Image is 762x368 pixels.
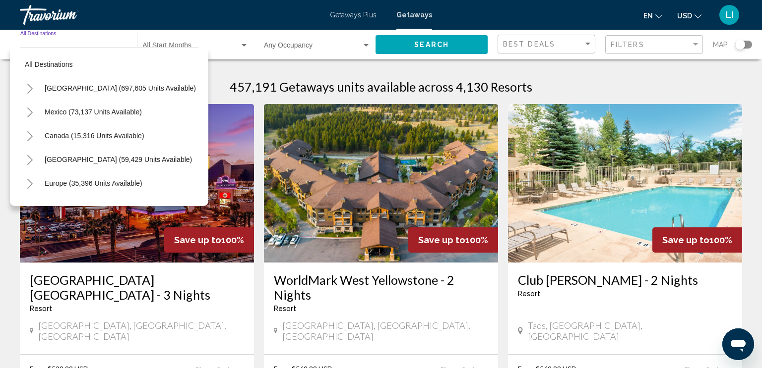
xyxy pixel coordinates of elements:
[164,227,254,253] div: 100%
[418,235,465,245] span: Save up to
[20,173,40,193] button: Toggle Europe (35,396 units available)
[30,272,244,302] a: [GEOGRAPHIC_DATA] [GEOGRAPHIC_DATA] - 3 Nights
[330,11,377,19] a: Getaways Plus
[40,196,148,218] button: Australia (3,338 units available)
[282,320,488,342] span: [GEOGRAPHIC_DATA], [GEOGRAPHIC_DATA], [GEOGRAPHIC_DATA]
[40,77,201,100] button: [GEOGRAPHIC_DATA] (697,605 units available)
[20,197,40,217] button: Toggle Australia (3,338 units available)
[45,179,142,187] span: Europe (35,396 units available)
[503,40,592,49] mat-select: Sort by
[40,101,147,123] button: Mexico (73,137 units available)
[45,84,196,92] span: [GEOGRAPHIC_DATA] (697,605 units available)
[274,305,296,313] span: Resort
[677,12,692,20] span: USD
[396,11,432,19] a: Getaways
[652,227,742,253] div: 100%
[274,272,488,302] a: WorldMark West Yellowstone - 2 Nights
[713,38,728,52] span: Map
[20,126,40,146] button: Toggle Canada (15,316 units available)
[38,320,244,342] span: [GEOGRAPHIC_DATA], [GEOGRAPHIC_DATA], [GEOGRAPHIC_DATA]
[662,235,709,245] span: Save up to
[643,8,662,23] button: Change language
[643,12,653,20] span: en
[508,104,742,263] img: A412O01X.jpg
[677,8,701,23] button: Change currency
[716,4,742,25] button: User Menu
[25,60,73,68] span: All destinations
[611,41,644,49] span: Filters
[40,124,149,147] button: Canada (15,316 units available)
[45,132,144,140] span: Canada (15,316 units available)
[20,150,40,169] button: Toggle Caribbean & Atlantic Islands (59,429 units available)
[30,305,52,313] span: Resort
[414,41,449,49] span: Search
[230,79,532,94] h1: 457,191 Getaways units available across 4,130 Resorts
[45,156,192,163] span: [GEOGRAPHIC_DATA] (59,429 units available)
[20,53,198,76] button: All destinations
[722,328,754,360] iframe: Button to launch messaging window
[174,235,221,245] span: Save up to
[40,172,147,195] button: Europe (35,396 units available)
[40,148,197,171] button: [GEOGRAPHIC_DATA] (59,429 units available)
[605,35,703,55] button: Filter
[726,10,733,20] span: LI
[528,320,732,342] span: Taos, [GEOGRAPHIC_DATA], [GEOGRAPHIC_DATA]
[264,104,498,263] img: A411E01X.jpg
[20,5,320,25] a: Travorium
[20,102,40,122] button: Toggle Mexico (73,137 units available)
[20,78,40,98] button: Toggle United States (697,605 units available)
[45,108,142,116] span: Mexico (73,137 units available)
[503,40,555,48] span: Best Deals
[518,272,732,287] a: Club [PERSON_NAME] - 2 Nights
[376,35,488,53] button: Search
[518,290,540,298] span: Resort
[408,227,498,253] div: 100%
